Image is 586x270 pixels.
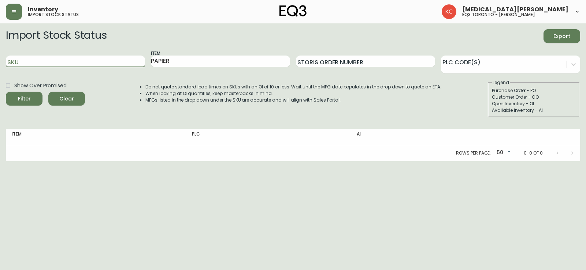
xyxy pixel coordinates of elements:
[442,4,456,19] img: 6487344ffbf0e7f3b216948508909409
[456,150,491,156] p: Rows per page:
[351,129,482,145] th: AI
[48,92,85,106] button: Clear
[492,107,575,114] div: Available Inventory - AI
[28,7,58,12] span: Inventory
[549,32,574,41] span: Export
[28,12,79,17] h5: import stock status
[494,147,512,159] div: 50
[544,29,580,43] button: Export
[186,129,351,145] th: PLC
[524,150,543,156] p: 0-0 of 0
[18,94,31,103] div: Filter
[462,7,568,12] span: [MEDICAL_DATA][PERSON_NAME]
[279,5,307,17] img: logo
[6,92,42,106] button: Filter
[492,94,575,100] div: Customer Order - CO
[145,90,441,97] li: When looking at OI quantities, keep masterpacks in mind.
[462,12,535,17] h5: eq3 toronto - [PERSON_NAME]
[14,82,67,90] span: Show Over Promised
[492,100,575,107] div: Open Inventory - OI
[6,129,186,145] th: Item
[492,79,510,86] legend: Legend
[145,84,441,90] li: Do not quote standard lead times on SKUs with an OI of 10 or less. Wait until the MFG date popula...
[492,87,575,94] div: Purchase Order - PO
[54,94,79,103] span: Clear
[145,97,441,103] li: MFGs listed in the drop down under the SKU are accurate and will align with Sales Portal.
[6,29,107,43] h2: Import Stock Status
